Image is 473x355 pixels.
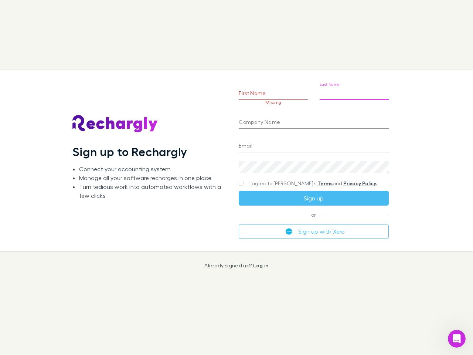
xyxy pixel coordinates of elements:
[239,100,308,105] p: Missing
[239,214,388,215] span: or
[79,165,227,173] li: Connect your accounting system
[320,82,340,87] label: Last Name
[448,330,466,348] iframe: Intercom live chat
[72,145,187,159] h1: Sign up to Rechargly
[204,263,268,268] p: Already signed up?
[253,262,269,268] a: Log in
[79,173,227,182] li: Manage all your software recharges in one place
[286,228,292,235] img: Xero's logo
[72,115,158,133] img: Rechargly's Logo
[249,180,377,187] span: I agree to [PERSON_NAME]’s and
[343,180,377,186] a: Privacy Policy.
[317,180,333,186] a: Terms
[239,224,388,239] button: Sign up with Xero
[239,191,388,206] button: Sign up
[79,182,227,200] li: Turn tedious work into automated workflows with a few clicks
